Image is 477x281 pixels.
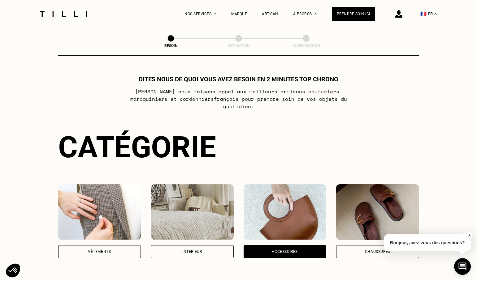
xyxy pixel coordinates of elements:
[272,250,298,253] div: Accessoires
[336,184,419,240] img: Chaussures
[151,184,234,240] img: Intérieur
[182,250,202,253] div: Intérieur
[139,75,338,83] h1: Dites nous de quoi vous avez besoin en 2 minutes top chrono
[37,11,89,17] img: Logo du service de couturière Tilli
[314,13,317,15] img: Menu déroulant à propos
[58,130,419,164] div: Catégorie
[332,7,375,21] a: Prendre soin ici
[140,44,202,48] div: Besoin
[88,250,111,253] div: Vêtements
[434,13,437,15] img: menu déroulant
[466,232,472,239] button: X
[231,12,247,16] a: Marque
[420,11,427,17] span: 🇫🇷
[384,234,471,251] p: Bonjour, avez-vous des questions?
[395,10,402,18] img: icône connexion
[262,12,278,16] a: Artisan
[244,184,327,240] img: Accessoires
[214,13,216,15] img: Menu déroulant
[275,44,337,48] div: Confirmation
[116,88,361,110] p: [PERSON_NAME] nous faisons appel aux meilleurs artisans couturiers , maroquiniers et cordonniers ...
[58,184,141,240] img: Vêtements
[365,250,390,253] div: Chaussures
[208,44,270,48] div: Estimation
